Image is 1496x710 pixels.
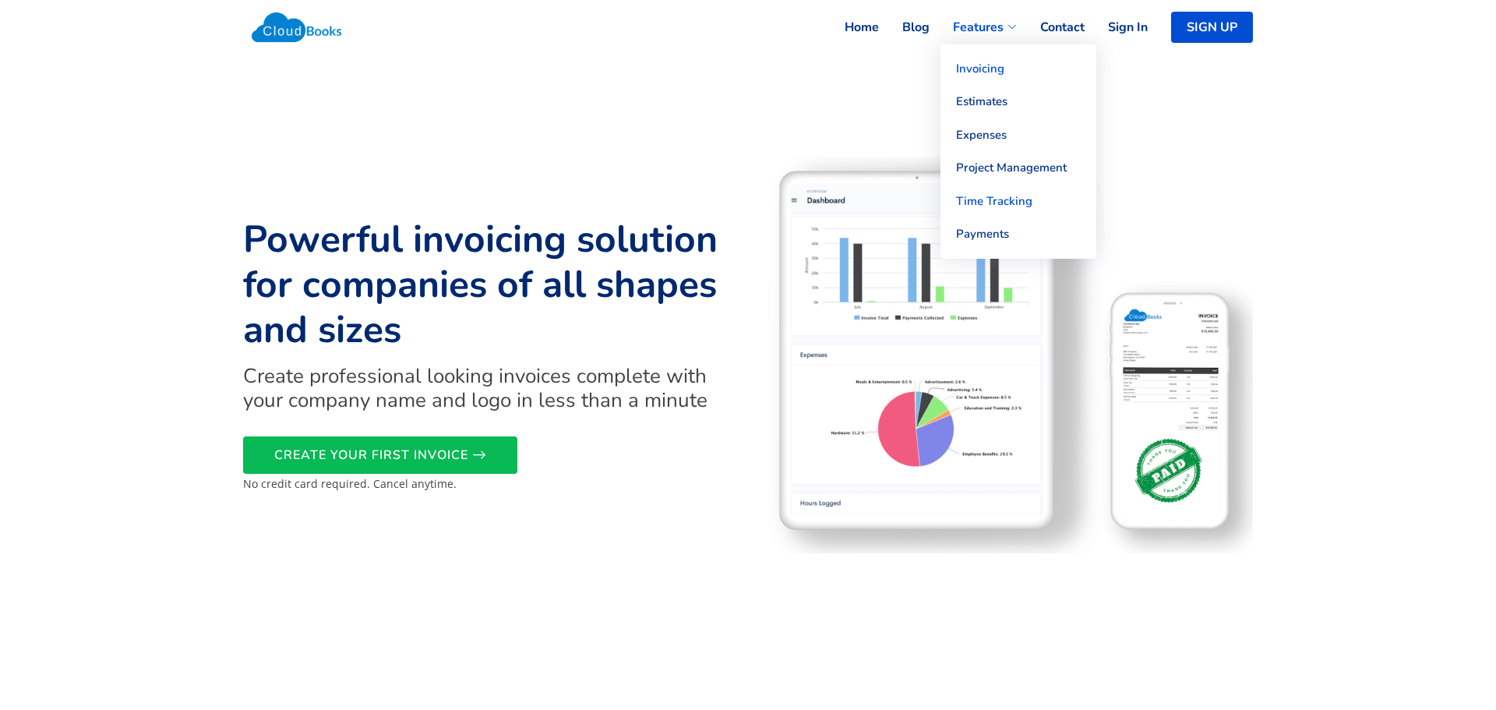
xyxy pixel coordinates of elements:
[940,185,1096,218] a: Time Tracking
[243,364,739,412] h2: Create professional looking invoices complete with your company name and logo in less than a minute
[940,52,1096,86] a: Invoicing
[243,4,350,51] img: Cloudbooks Logo
[243,476,457,491] small: No credit card required. Cancel anytime.
[1171,12,1253,43] a: SIGN UP
[879,10,930,44] a: Blog
[940,217,1096,251] a: Payments
[940,118,1096,152] a: Expenses
[930,10,1017,44] a: Features
[243,436,517,474] a: CREATE YOUR FIRST INVOICE
[821,10,879,44] a: Home
[1085,10,1148,44] a: Sign In
[940,85,1096,118] a: Estimates
[940,151,1096,185] a: Project Management
[1017,10,1085,44] a: Contact
[953,18,1004,37] span: Features
[243,217,739,352] h1: Powerful invoicing solution for companies of all shapes and sizes
[757,157,1253,553] img: Create professional Invoices, log expenses and send estimates online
